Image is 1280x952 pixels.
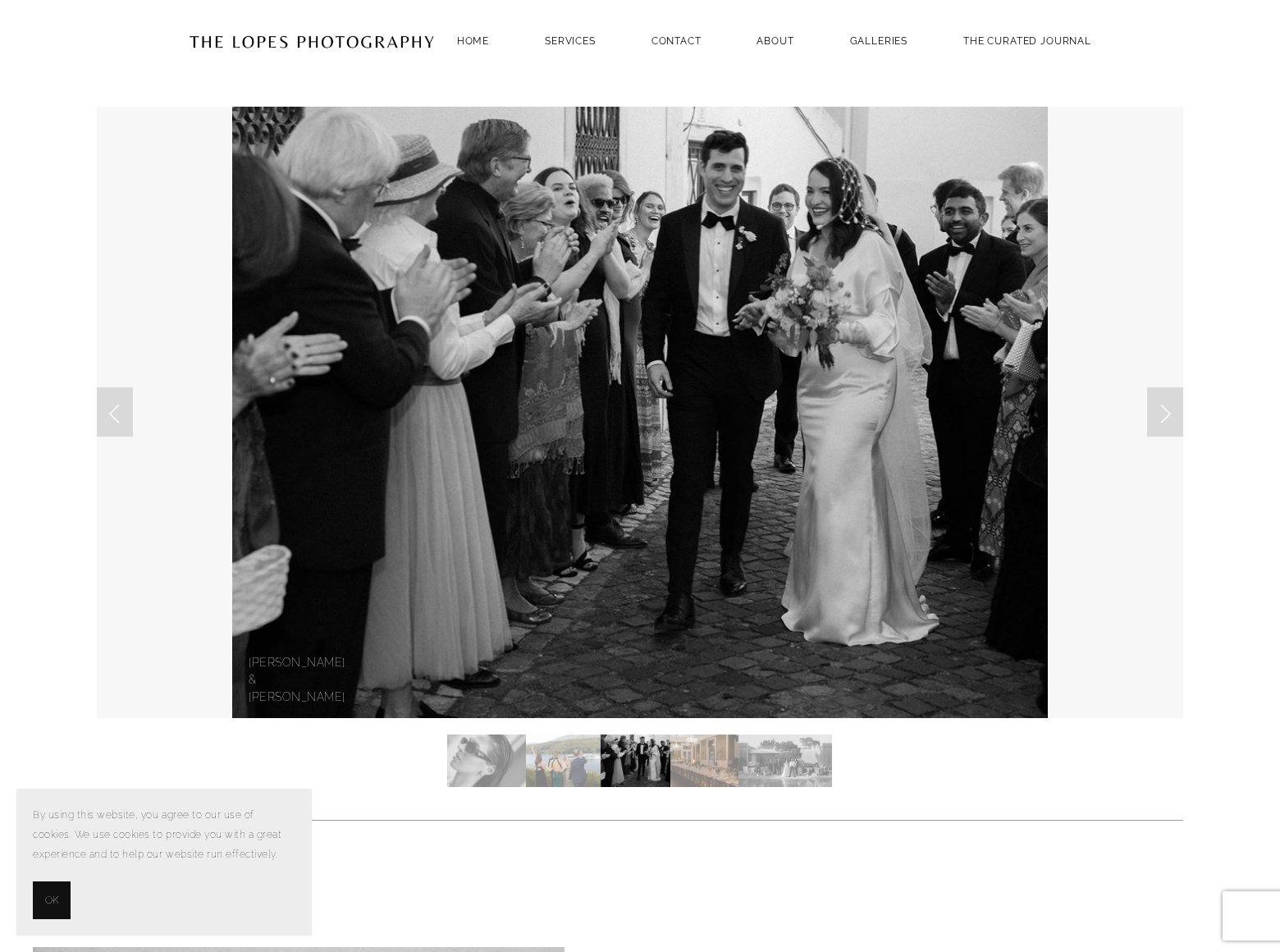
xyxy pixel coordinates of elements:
[545,35,596,47] a: SERVICES
[738,735,832,787] img: Slide 5
[45,890,58,910] span: OK
[16,789,312,936] section: Cookie banner
[232,107,1047,718] img: CATHERINE &amp; THEODORE
[447,735,526,787] img: Slide 1
[189,1,435,81] img: Portugal Wedding Photographer | The Lopes Photography
[33,805,295,865] p: By using this website, you agree to our use of cookies. We use cookies to provide you with a grea...
[33,881,71,919] button: OK
[97,387,133,437] a: Previous Slide
[1147,387,1183,437] a: Next Slide
[457,30,489,52] a: Home
[601,735,670,787] img: Slide 3
[651,30,702,52] a: Contact
[963,30,1091,52] a: THE CURATED JOURNAL
[526,735,601,787] img: Slide 2
[850,30,908,52] a: GALLERIES
[670,735,738,787] img: Slide 4
[757,30,793,52] a: ABOUT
